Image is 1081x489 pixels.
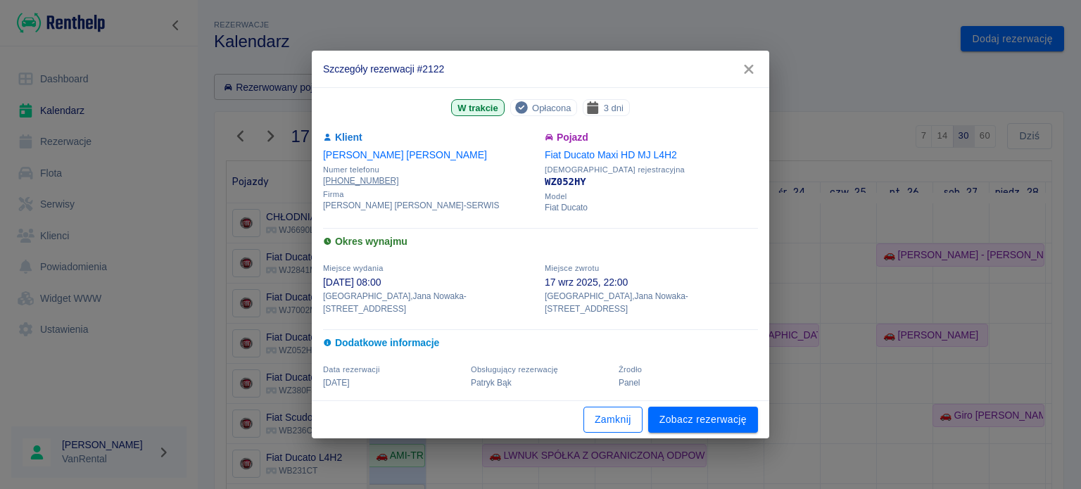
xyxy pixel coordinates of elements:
[323,199,536,212] p: [PERSON_NAME] [PERSON_NAME]-SERWIS
[545,130,758,145] h6: Pojazd
[598,101,629,115] span: 3 dni
[323,165,536,174] span: Numer telefonu
[323,290,536,315] p: [GEOGRAPHIC_DATA] , Jana Nowaka-[STREET_ADDRESS]
[619,376,758,389] p: Panel
[545,264,599,272] span: Miejsce zwrotu
[323,336,758,350] h6: Dodatkowe informacje
[583,407,643,433] button: Zamknij
[323,264,384,272] span: Miejsce wydania
[545,174,758,189] p: WZ052HY
[323,365,380,374] span: Data rezerwacji
[545,149,677,160] a: Fiat Ducato Maxi HD MJ L4H2
[323,190,536,199] span: Firma
[545,201,758,214] p: Fiat Ducato
[323,176,398,186] tcxspan: Call +48604622446 via 3CX
[545,192,758,201] span: Model
[323,234,758,249] h6: Okres wynajmu
[323,130,536,145] h6: Klient
[648,407,758,433] a: Zobacz rezerwację
[545,275,758,290] p: 17 wrz 2025, 22:00
[312,51,769,87] h2: Szczegóły rezerwacji #2122
[545,165,758,174] span: [DEMOGRAPHIC_DATA] rejestracyjna
[471,365,558,374] span: Obsługujący rezerwację
[619,365,642,374] span: Żrodło
[323,376,462,389] p: [DATE]
[526,101,576,115] span: Opłacona
[545,290,758,315] p: [GEOGRAPHIC_DATA] , Jana Nowaka-[STREET_ADDRESS]
[323,275,536,290] p: [DATE] 08:00
[471,376,610,389] p: Patryk Bąk
[323,149,487,160] a: [PERSON_NAME] [PERSON_NAME]
[452,101,503,115] span: W trakcie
